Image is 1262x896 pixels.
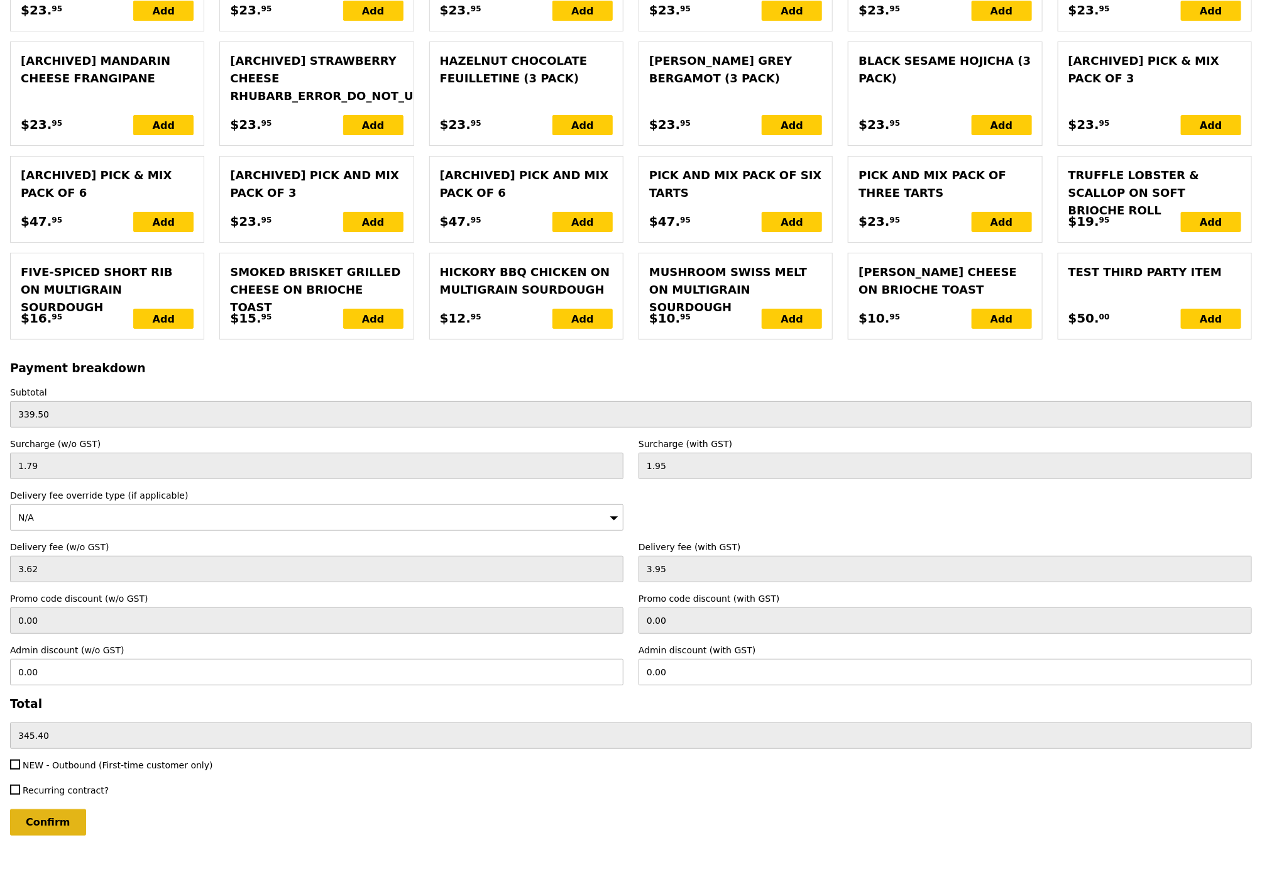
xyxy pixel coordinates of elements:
[10,785,20,795] input: Recurring contract?
[343,309,403,329] div: Add
[230,115,261,134] span: $23.
[10,644,623,656] label: Admin discount (w/o GST)
[890,215,901,225] span: 95
[21,1,52,19] span: $23.
[10,592,623,605] label: Promo code discount (w/o GST)
[52,312,62,322] span: 95
[1099,118,1110,128] span: 95
[23,785,109,795] span: Recurring contract?
[552,309,613,329] div: Add
[10,760,20,770] input: NEW - Outbound (First-time customer only)
[972,115,1032,135] div: Add
[639,541,1252,553] label: Delivery fee (with GST)
[261,4,272,14] span: 95
[52,215,62,225] span: 95
[1181,309,1241,329] div: Add
[52,118,62,128] span: 95
[680,4,691,14] span: 95
[261,215,272,225] span: 95
[762,1,822,21] div: Add
[649,212,680,231] span: $47.
[859,212,889,231] span: $23.
[859,115,889,134] span: $23.
[21,52,194,87] div: [Archived] Mandarin Cheese Frangipane
[52,4,62,14] span: 95
[471,4,481,14] span: 95
[1181,1,1241,21] div: Add
[552,1,613,21] div: Add
[1068,309,1099,328] span: $50.
[972,1,1032,21] div: Add
[261,118,272,128] span: 95
[552,115,613,135] div: Add
[859,263,1031,299] div: [PERSON_NAME] Cheese on Brioche Toast
[261,312,272,322] span: 95
[680,215,691,225] span: 95
[471,215,481,225] span: 95
[343,1,403,21] div: Add
[680,312,691,322] span: 95
[552,212,613,232] div: Add
[440,263,613,299] div: Hickory BBQ Chicken on Multigrain Sourdough
[1068,167,1241,219] div: Truffle Lobster & Scallop on Soft Brioche Roll
[1099,312,1110,322] span: 00
[10,697,1252,711] h3: Total
[639,438,1252,450] label: Surcharge (with GST)
[21,167,194,202] div: [Archived] Pick & mix pack of 6
[440,212,471,231] span: $47.
[440,167,613,202] div: [Archived] Pick and mix pack of 6
[859,52,1031,87] div: Black Sesame Hojicha (3 pack)
[440,52,613,87] div: Hazelnut Chocolate Feuilletine (3 pack)
[21,212,52,231] span: $47.
[10,438,623,450] label: Surcharge (w/o GST)
[440,309,471,328] span: $12.
[1068,115,1099,134] span: $23.
[10,809,86,836] input: Confirm
[890,312,901,322] span: 95
[680,118,691,128] span: 95
[1068,1,1099,19] span: $23.
[10,489,623,502] label: Delivery fee override type (if applicable)
[230,309,261,328] span: $15.
[10,541,623,553] label: Delivery fee (w/o GST)
[972,212,1032,232] div: Add
[230,1,261,19] span: $23.
[1068,212,1099,231] span: $19.
[230,212,261,231] span: $23.
[1099,215,1110,225] span: 95
[440,115,471,134] span: $23.
[649,263,822,316] div: Mushroom Swiss Melt on Multigrain Sourdough
[343,212,403,232] div: Add
[649,167,822,202] div: Pick and mix pack of six tarts
[133,309,194,329] div: Add
[23,760,213,770] span: NEW - Outbound (First-time customer only)
[649,52,822,87] div: [PERSON_NAME] Grey Bergamot (3 pack)
[1068,52,1241,87] div: [Archived] Pick & mix pack of 3
[1068,263,1241,281] div: Test third party item
[1181,115,1241,135] div: Add
[18,512,34,523] span: N/A
[639,592,1252,605] label: Promo code discount (with GST)
[230,52,403,105] div: [Archived] Strawberry Cheese Rhubarb_error_do_not_use
[21,115,52,134] span: $23.
[762,115,822,135] div: Add
[649,115,680,134] span: $23.
[762,212,822,232] div: Add
[133,115,194,135] div: Add
[859,1,889,19] span: $23.
[133,1,194,21] div: Add
[890,4,901,14] span: 95
[471,118,481,128] span: 95
[762,309,822,329] div: Add
[471,312,481,322] span: 95
[649,309,680,328] span: $10.
[1099,4,1110,14] span: 95
[133,212,194,232] div: Add
[639,644,1252,656] label: Admin discount (with GST)
[230,167,403,202] div: [Archived] Pick and mix pack of 3
[890,118,901,128] span: 95
[440,1,471,19] span: $23.
[859,309,889,328] span: $10.
[859,167,1031,202] div: Pick and mix pack of three tarts
[343,115,403,135] div: Add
